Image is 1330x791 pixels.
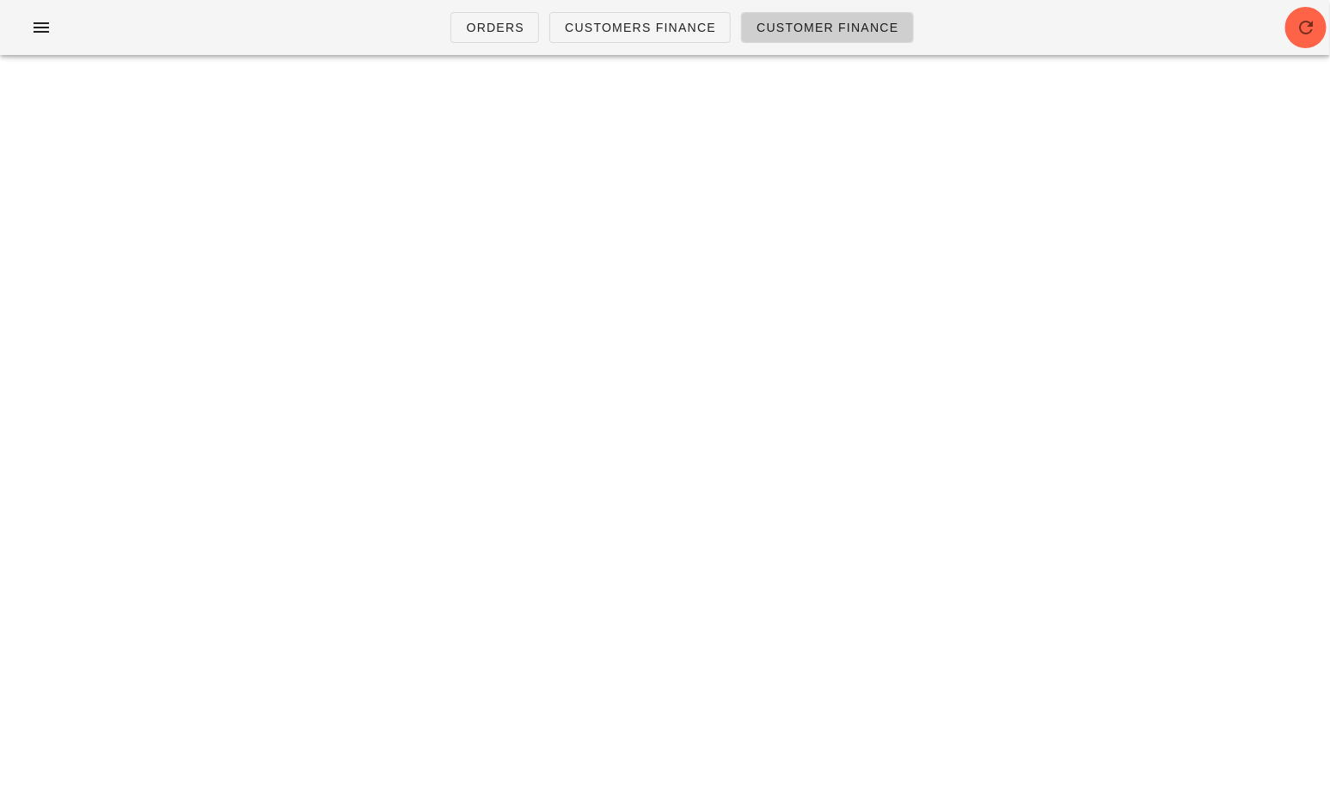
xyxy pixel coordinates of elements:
a: Customers Finance [549,12,731,43]
span: Customers Finance [564,21,716,34]
a: Customer Finance [741,12,913,43]
span: Orders [465,21,524,34]
span: Customer Finance [756,21,898,34]
a: Orders [450,12,539,43]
